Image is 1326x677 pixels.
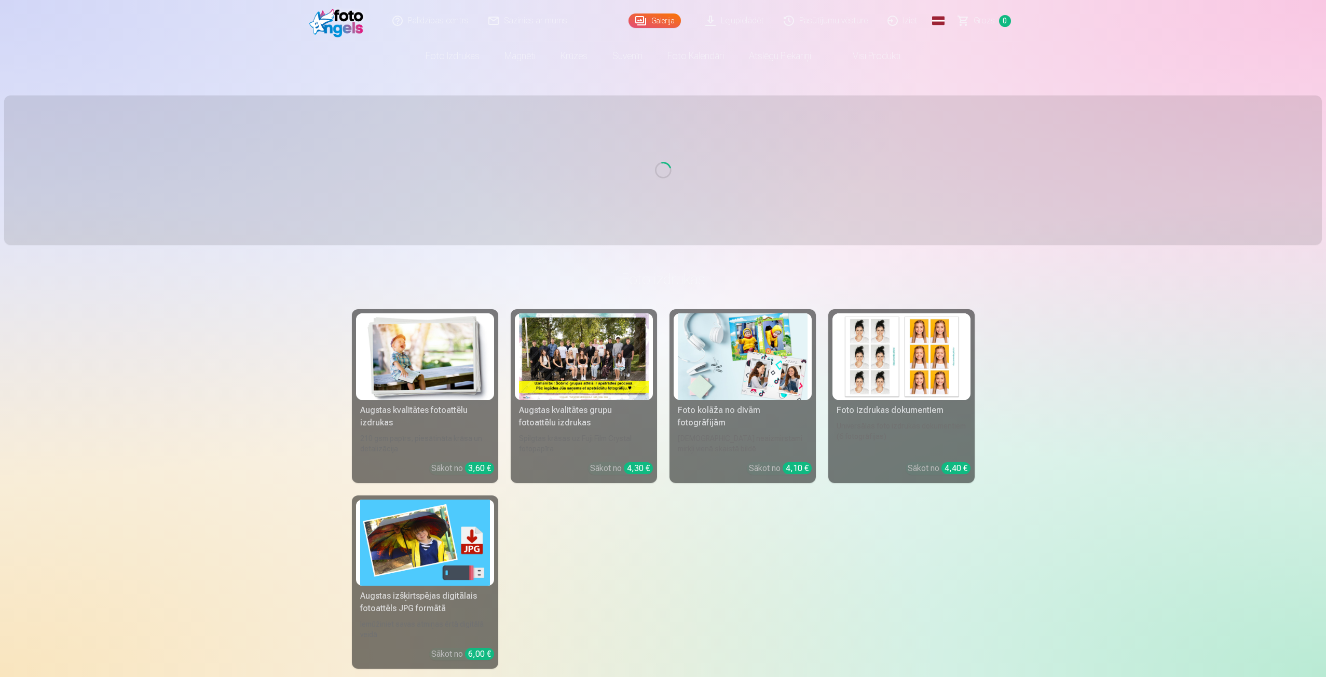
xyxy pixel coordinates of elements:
[511,309,657,483] a: Augstas kvalitātes grupu fotoattēlu izdrukasSpilgtas krāsas uz Fuji Film Crystal fotopapīraSākot ...
[413,42,492,71] a: Foto izdrukas
[431,462,494,475] div: Sākot no
[465,648,494,660] div: 6,00 €
[515,404,653,429] div: Augstas kvalitātes grupu fotoattēlu izdrukas
[669,309,816,483] a: Foto kolāža no divām fotogrāfijāmFoto kolāža no divām fotogrāfijām[DEMOGRAPHIC_DATA] neaizmirstam...
[828,309,975,483] a: Foto izdrukas dokumentiemFoto izdrukas dokumentiemUniversālas foto izdrukas dokumentiem (6 fotogr...
[749,462,812,475] div: Sākot no
[974,15,995,27] span: Grozs
[590,462,653,475] div: Sākot no
[492,42,548,71] a: Magnēti
[674,404,812,429] div: Foto kolāža no divām fotogrāfijām
[548,42,600,71] a: Krūzes
[356,590,494,615] div: Augstas izšķirtspējas digitālais fotoattēls JPG formātā
[356,404,494,429] div: Augstas kvalitātes fotoattēlu izdrukas
[832,421,970,454] div: Universālas foto izdrukas dokumentiem (6 fotogrāfijas)
[674,433,812,454] div: [DEMOGRAPHIC_DATA] neaizmirstami mirkļi vienā skaistā bildē
[908,462,970,475] div: Sākot no
[356,619,494,640] div: Iemūžiniet savas atmiņas ērtā digitālā veidā
[356,433,494,454] div: 210 gsm papīrs, piesātināta krāsa un detalizācija
[736,42,824,71] a: Atslēgu piekariņi
[783,462,812,474] div: 4,10 €
[360,270,966,288] h3: Foto izdrukas
[824,42,913,71] a: Visi produkti
[465,462,494,474] div: 3,60 €
[837,313,966,400] img: Foto izdrukas dokumentiem
[352,309,498,483] a: Augstas kvalitātes fotoattēlu izdrukasAugstas kvalitātes fotoattēlu izdrukas210 gsm papīrs, piesā...
[624,462,653,474] div: 4,30 €
[941,462,970,474] div: 4,40 €
[999,15,1011,27] span: 0
[628,13,681,28] a: Galerija
[515,433,653,454] div: Spilgtas krāsas uz Fuji Film Crystal fotopapīra
[360,313,490,400] img: Augstas kvalitātes fotoattēlu izdrukas
[600,42,655,71] a: Suvenīri
[655,42,736,71] a: Foto kalendāri
[360,500,490,586] img: Augstas izšķirtspējas digitālais fotoattēls JPG formātā
[309,4,369,37] img: /fa1
[431,648,494,660] div: Sākot no
[352,495,498,669] a: Augstas izšķirtspējas digitālais fotoattēls JPG formātāAugstas izšķirtspējas digitālais fotoattēl...
[678,313,808,400] img: Foto kolāža no divām fotogrāfijām
[832,404,970,417] div: Foto izdrukas dokumentiem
